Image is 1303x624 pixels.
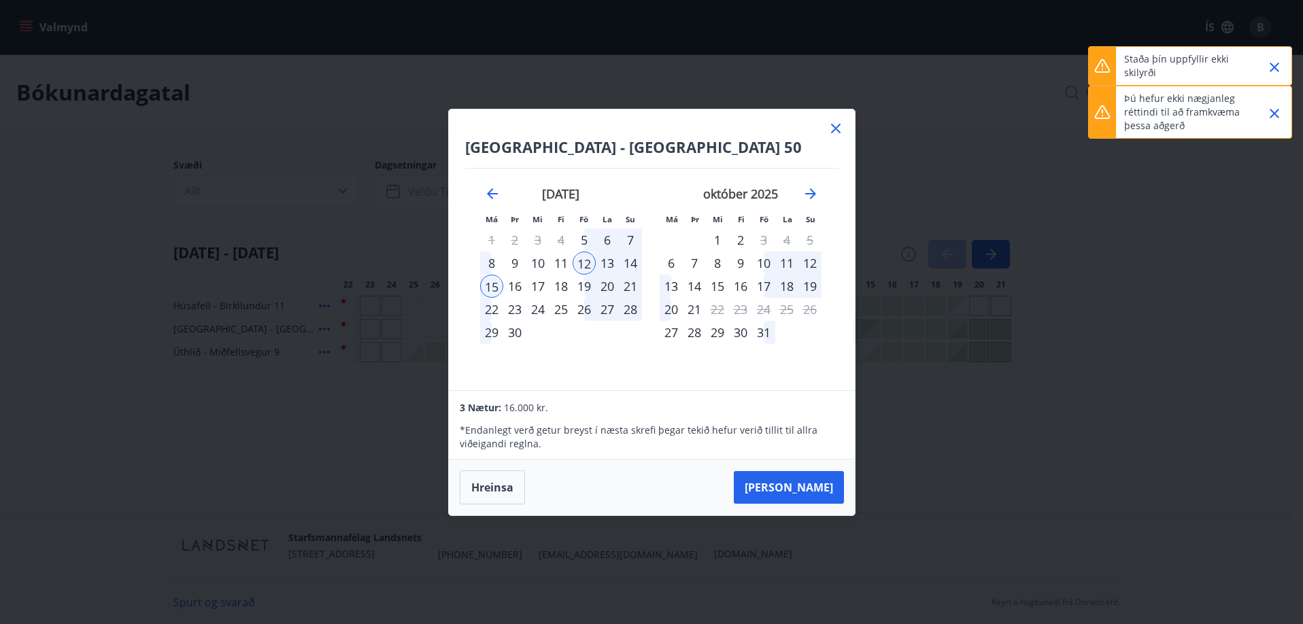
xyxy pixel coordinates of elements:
[1263,56,1286,79] button: Close
[798,275,822,298] div: 19
[549,298,573,321] div: 25
[706,252,729,275] td: Choose miðvikudagur, 8. október 2025 as your check-in date. It’s available.
[549,252,573,275] td: Choose fimmtudagur, 11. september 2025 as your check-in date. It’s available.
[596,228,619,252] div: 6
[729,252,752,275] td: Choose fimmtudagur, 9. október 2025 as your check-in date. It’s available.
[619,252,642,275] div: 14
[503,275,526,298] td: Choose þriðjudagur, 16. september 2025 as your check-in date. It’s available.
[1124,52,1244,80] p: Staða þín uppfyllir ekki skilyrði
[549,275,573,298] td: Choose fimmtudagur, 18. september 2025 as your check-in date. It’s available.
[752,228,775,252] td: Choose föstudagur, 3. október 2025 as your check-in date. It’s available.
[806,214,815,224] small: Su
[465,137,839,157] h4: [GEOGRAPHIC_DATA] - [GEOGRAPHIC_DATA] 50
[573,275,596,298] td: Choose föstudagur, 19. september 2025 as your check-in date. It’s available.
[752,321,775,344] div: 31
[660,298,683,321] div: 20
[526,275,549,298] td: Choose miðvikudagur, 17. september 2025 as your check-in date. It’s available.
[775,275,798,298] td: Choose laugardagur, 18. október 2025 as your check-in date. It’s available.
[573,298,596,321] div: 26
[480,252,503,275] td: Choose mánudagur, 8. september 2025 as your check-in date. It’s available.
[603,214,612,224] small: La
[596,298,619,321] div: 27
[683,275,706,298] td: Choose þriðjudagur, 14. október 2025 as your check-in date. It’s available.
[573,252,596,275] td: Selected as start date. föstudagur, 12. september 2025
[713,214,723,224] small: Mi
[596,298,619,321] td: Choose laugardagur, 27. september 2025 as your check-in date. It’s available.
[683,298,706,321] div: 21
[775,228,798,252] td: Not available. laugardagur, 4. október 2025
[480,298,503,321] div: 22
[549,275,573,298] div: 18
[573,275,596,298] div: 19
[802,186,819,202] div: Move forward to switch to the next month.
[480,252,503,275] div: 8
[706,252,729,275] div: 8
[503,228,526,252] td: Not available. þriðjudagur, 2. september 2025
[752,298,775,321] td: Not available. föstudagur, 24. október 2025
[460,423,843,451] p: * Endanlegt verð getur breyst í næsta skrefi þegar tekið hefur verið tillit til allra viðeigandi ...
[549,252,573,275] div: 11
[484,186,501,202] div: Move backward to switch to the previous month.
[775,298,798,321] td: Not available. laugardagur, 25. október 2025
[480,321,503,344] div: 29
[752,252,775,275] td: Choose föstudagur, 10. október 2025 as your check-in date. It’s available.
[752,252,775,275] div: 10
[549,298,573,321] td: Choose fimmtudagur, 25. september 2025 as your check-in date. It’s available.
[729,321,752,344] div: 30
[798,298,822,321] td: Not available. sunnudagur, 26. október 2025
[798,228,822,252] td: Not available. sunnudagur, 5. október 2025
[734,471,844,504] button: [PERSON_NAME]
[729,275,752,298] div: 16
[683,275,706,298] div: 14
[752,321,775,344] td: Choose föstudagur, 31. október 2025 as your check-in date. It’s available.
[619,298,642,321] td: Choose sunnudagur, 28. september 2025 as your check-in date. It’s available.
[752,228,775,252] div: Aðeins útritun í boði
[798,275,822,298] td: Choose sunnudagur, 19. október 2025 as your check-in date. It’s available.
[703,186,778,202] strong: október 2025
[480,298,503,321] td: Choose mánudagur, 22. september 2025 as your check-in date. It’s available.
[549,228,573,252] td: Not available. fimmtudagur, 4. september 2025
[683,321,706,344] div: 28
[619,228,642,252] td: Choose sunnudagur, 7. september 2025 as your check-in date. It’s available.
[666,214,678,224] small: Má
[503,298,526,321] div: 23
[683,321,706,344] td: Choose þriðjudagur, 28. október 2025 as your check-in date. It’s available.
[619,228,642,252] div: 7
[532,214,543,224] small: Mi
[465,169,839,374] div: Calendar
[573,228,596,252] div: Aðeins innritun í boði
[573,298,596,321] td: Choose föstudagur, 26. september 2025 as your check-in date. It’s available.
[526,298,549,321] td: Choose miðvikudagur, 24. september 2025 as your check-in date. It’s available.
[691,214,699,224] small: Þr
[619,298,642,321] div: 28
[511,214,519,224] small: Þr
[706,321,729,344] td: Choose miðvikudagur, 29. október 2025 as your check-in date. It’s available.
[729,228,752,252] td: Choose fimmtudagur, 2. október 2025 as your check-in date. It’s available.
[660,275,683,298] div: 13
[660,275,683,298] td: Choose mánudagur, 13. október 2025 as your check-in date. It’s available.
[729,252,752,275] div: 9
[775,252,798,275] div: 11
[1263,102,1286,125] button: Close
[798,252,822,275] div: 12
[783,214,792,224] small: La
[729,228,752,252] div: 2
[460,470,525,504] button: Hreinsa
[738,214,745,224] small: Fi
[526,252,549,275] td: Choose miðvikudagur, 10. september 2025 as your check-in date. It’s available.
[503,321,526,344] td: Choose þriðjudagur, 30. september 2025 as your check-in date. It’s available.
[729,298,752,321] td: Not available. fimmtudagur, 23. október 2025
[729,275,752,298] td: Choose fimmtudagur, 16. október 2025 as your check-in date. It’s available.
[504,401,548,414] span: 16.000 kr.
[503,298,526,321] td: Choose þriðjudagur, 23. september 2025 as your check-in date. It’s available.
[660,321,683,344] td: Choose mánudagur, 27. október 2025 as your check-in date. It’s available.
[729,321,752,344] td: Choose fimmtudagur, 30. október 2025 as your check-in date. It’s available.
[619,275,642,298] td: Choose sunnudagur, 21. september 2025 as your check-in date. It’s available.
[596,252,619,275] div: 13
[503,252,526,275] td: Choose þriðjudagur, 9. september 2025 as your check-in date. It’s available.
[558,214,564,224] small: Fi
[573,252,596,275] div: 12
[706,228,729,252] td: Choose miðvikudagur, 1. október 2025 as your check-in date. It’s available.
[480,228,503,252] td: Not available. mánudagur, 1. september 2025
[798,252,822,275] td: Choose sunnudagur, 12. október 2025 as your check-in date. It’s available.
